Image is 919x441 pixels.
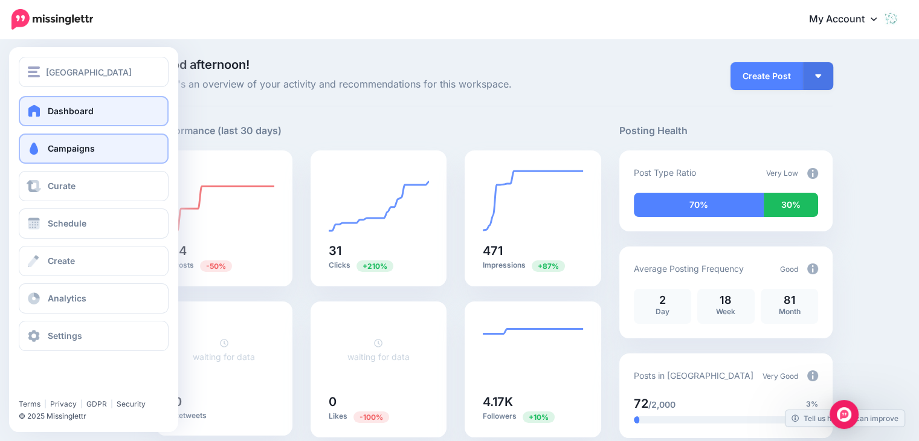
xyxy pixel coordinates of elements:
[483,260,583,271] p: Impressions
[634,166,696,179] p: Post Type Ratio
[634,193,764,217] div: 70% of your posts in the last 30 days have been from Drip Campaigns
[532,260,565,272] span: Previous period: 252
[48,106,94,116] span: Dashboard
[44,399,47,408] span: |
[703,295,749,306] p: 18
[19,57,169,87] button: [GEOGRAPHIC_DATA]
[50,399,77,408] a: Privacy
[174,396,274,408] h5: 0
[111,399,113,408] span: |
[648,399,676,410] span: /2,000
[634,396,648,411] span: 72
[174,411,274,420] p: Retweets
[48,218,86,228] span: Schedule
[767,295,812,306] p: 81
[80,399,83,408] span: |
[764,193,818,217] div: 30% of your posts in the last 30 days were manually created (i.e. were not from Drip Campaigns or...
[347,338,410,362] a: waiting for data
[156,57,250,72] span: Good afternoon!
[19,134,169,164] a: Campaigns
[48,293,86,303] span: Analytics
[483,396,583,408] h5: 4.17K
[619,123,833,138] h5: Posting Health
[48,330,82,341] span: Settings
[640,295,685,306] p: 2
[28,66,40,77] img: menu.png
[329,411,429,422] p: Likes
[19,399,40,408] a: Terms
[86,399,107,408] a: GDPR
[785,410,904,427] a: Tell us how we can improve
[174,260,274,271] p: Posts
[48,181,76,191] span: Curate
[483,245,583,257] h5: 471
[730,62,803,90] a: Create Post
[19,246,169,276] a: Create
[483,411,583,422] p: Followers
[117,399,146,408] a: Security
[329,245,429,257] h5: 31
[807,263,818,274] img: info-circle-grey.png
[200,260,232,272] span: Previous period: 28
[19,96,169,126] a: Dashboard
[830,400,859,429] div: Open Intercom Messenger
[523,411,555,423] span: Previous period: 3.79K
[156,123,282,138] h5: Performance (last 30 days)
[19,171,169,201] a: Curate
[797,5,901,34] a: My Account
[634,262,744,275] p: Average Posting Frequency
[48,143,95,153] span: Campaigns
[11,9,93,30] img: Missinglettr
[46,65,132,79] span: [GEOGRAPHIC_DATA]
[656,307,669,316] span: Day
[716,307,735,316] span: Week
[19,208,169,239] a: Schedule
[353,411,389,423] span: Previous period: 4
[766,169,798,178] span: Very Low
[763,372,798,381] span: Very Good
[634,369,753,382] p: Posts in [GEOGRAPHIC_DATA]
[634,416,639,423] div: 3% of your posts in the last 30 days have been from Drip Campaigns
[806,398,818,410] span: 3%
[19,410,176,422] li: © 2025 Missinglettr
[780,265,798,274] span: Good
[778,307,800,316] span: Month
[329,396,429,408] h5: 0
[807,168,818,179] img: info-circle-grey.png
[807,370,818,381] img: info-circle-grey.png
[48,256,75,266] span: Create
[19,283,169,314] a: Analytics
[156,77,601,92] span: Here's an overview of your activity and recommendations for this workspace.
[19,321,169,351] a: Settings
[19,382,111,394] iframe: Twitter Follow Button
[174,245,274,257] h5: 14
[193,338,255,362] a: waiting for data
[356,260,393,272] span: Previous period: 10
[815,74,821,78] img: arrow-down-white.png
[329,260,429,271] p: Clicks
